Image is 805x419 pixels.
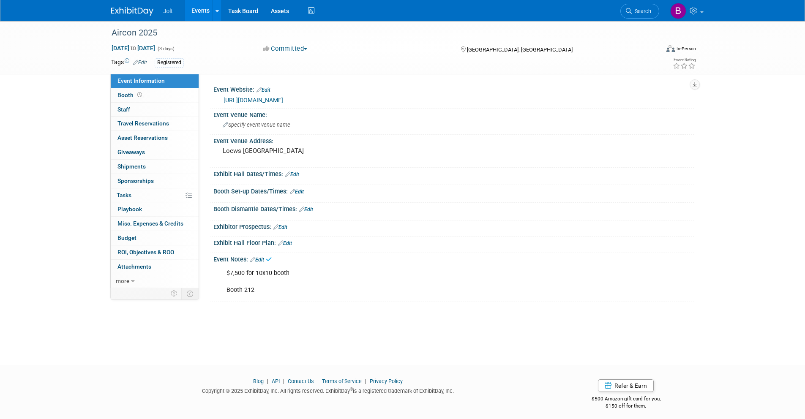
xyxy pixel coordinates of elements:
[260,44,311,53] button: Committed
[363,378,368,384] span: |
[111,260,199,274] a: Attachments
[224,97,283,103] a: [URL][DOMAIN_NAME]
[109,25,647,41] div: Aircon 2025
[157,46,175,52] span: (3 days)
[253,378,264,384] a: Blog
[111,245,199,259] a: ROI, Objectives & ROO
[111,103,199,117] a: Staff
[167,288,182,299] td: Personalize Event Tab Strip
[117,106,130,113] span: Staff
[213,220,694,231] div: Exhibitor Prospectus:
[111,131,199,145] a: Asset Reservations
[223,122,290,128] span: Specify event venue name
[111,7,153,16] img: ExhibitDay
[117,177,154,184] span: Sponsorships
[117,149,145,155] span: Giveaways
[257,87,270,93] a: Edit
[213,185,694,196] div: Booth Set-up Dates/Times:
[111,88,199,102] a: Booth
[111,160,199,174] a: Shipments
[213,109,694,119] div: Event Venue Name:
[290,189,304,195] a: Edit
[213,168,694,179] div: Exhibit Hall Dates/Times:
[117,163,146,170] span: Shipments
[116,278,129,284] span: more
[370,378,403,384] a: Privacy Policy
[111,74,199,88] a: Event Information
[111,188,199,202] a: Tasks
[598,379,654,392] a: Refer & Earn
[117,134,168,141] span: Asset Reservations
[129,45,137,52] span: to
[558,390,694,409] div: $500 Amazon gift card for you,
[609,44,696,57] div: Event Format
[117,220,183,227] span: Misc. Expenses & Credits
[155,58,184,67] div: Registered
[117,206,142,212] span: Playbook
[111,174,199,188] a: Sponsorships
[111,217,199,231] a: Misc. Expenses & Credits
[213,253,694,264] div: Event Notes:
[273,224,287,230] a: Edit
[117,120,169,127] span: Travel Reservations
[117,263,151,270] span: Attachments
[250,257,264,263] a: Edit
[265,378,270,384] span: |
[111,145,199,159] a: Giveaways
[117,249,174,256] span: ROI, Objectives & ROO
[213,203,694,214] div: Booth Dismantle Dates/Times:
[111,231,199,245] a: Budget
[272,378,280,384] a: API
[322,378,362,384] a: Terms of Service
[213,135,694,145] div: Event Venue Address:
[666,45,675,52] img: Format-Inperson.png
[299,207,313,212] a: Edit
[673,58,696,62] div: Event Rating
[632,8,651,14] span: Search
[213,237,694,248] div: Exhibit Hall Floor Plan:
[117,77,165,84] span: Event Information
[111,117,199,131] a: Travel Reservations
[467,46,573,53] span: [GEOGRAPHIC_DATA], [GEOGRAPHIC_DATA]
[164,8,173,14] span: Jolt
[285,171,299,177] a: Edit
[558,403,694,410] div: $150 off for them.
[136,92,144,98] span: Booth not reserved yet
[278,240,292,246] a: Edit
[111,385,546,395] div: Copyright © 2025 ExhibitDay, Inc. All rights reserved. ExhibitDay is a registered trademark of Ex...
[350,387,353,392] sup: ®
[213,83,694,94] div: Event Website:
[111,58,147,68] td: Tags
[676,46,696,52] div: In-Person
[315,378,321,384] span: |
[117,192,131,199] span: Tasks
[117,234,136,241] span: Budget
[181,288,199,299] td: Toggle Event Tabs
[620,4,659,19] a: Search
[133,60,147,65] a: Edit
[223,147,404,155] pre: Loews [GEOGRAPHIC_DATA]
[221,265,601,299] div: $7,500 for 10x10 booth Booth 212
[288,378,314,384] a: Contact Us
[281,378,287,384] span: |
[111,202,199,216] a: Playbook
[111,44,156,52] span: [DATE] [DATE]
[111,274,199,288] a: more
[117,92,144,98] span: Booth
[670,3,686,19] img: Brooke Valderrama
